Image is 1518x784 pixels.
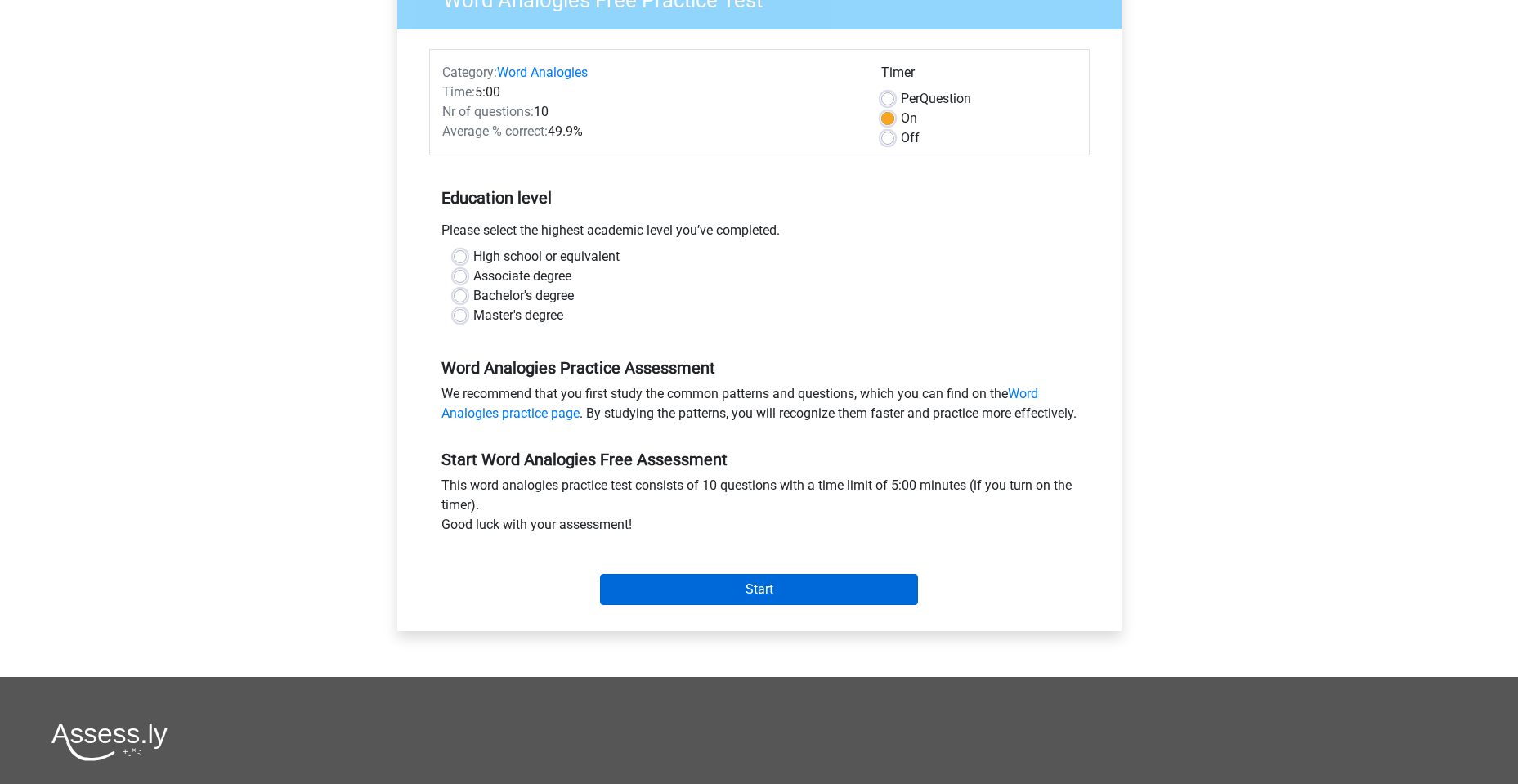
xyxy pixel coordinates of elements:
[442,65,497,80] span: Category:
[430,83,869,102] div: 5:00
[441,181,1077,214] h5: Education level
[429,476,1090,541] div: This word analogies practice test consists of 10 questions with a time limit of 5:00 minutes (if ...
[600,574,918,605] input: Start
[901,128,920,148] label: Off
[430,102,869,122] div: 10
[441,358,1077,378] h5: Word Analogies Practice Assessment
[430,122,869,141] div: 49.9%
[429,384,1090,430] div: We recommend that you first study the common patterns and questions, which you can find on the . ...
[497,65,588,80] a: Word Analogies
[473,306,563,325] label: Master's degree
[429,221,1090,247] div: Please select the highest academic level you’ve completed.
[901,89,971,109] label: Question
[473,267,571,286] label: Associate degree
[441,450,1077,469] h5: Start Word Analogies Free Assessment
[901,91,920,106] span: Per
[51,723,168,761] img: Assessly logo
[901,109,917,128] label: On
[442,123,548,139] span: Average % correct:
[881,63,1077,89] div: Timer
[442,104,534,119] span: Nr of questions:
[473,286,574,306] label: Bachelor's degree
[442,84,475,100] span: Time:
[473,247,620,267] label: High school or equivalent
